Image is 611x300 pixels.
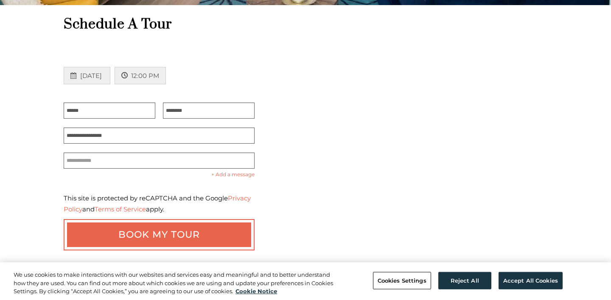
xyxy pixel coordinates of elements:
a: More information about your privacy [235,288,277,294]
span: [DATE] [80,72,102,80]
input: Phone number [64,153,255,169]
input: Email [64,128,255,144]
input: Last Name on ID [163,103,255,119]
div: This site is protected by reCAPTCHA and the Google and apply. [64,193,255,215]
a: + Add a message [211,171,255,178]
button: Accept All Cookies [499,272,563,289]
h1: Schedule a Tour [64,16,547,33]
button: Book my tour [64,219,255,250]
button: Reject All [438,272,491,289]
input: First Name on ID [64,103,155,119]
div: We use cookies to make interactions with our websites and services easy and meaningful and to bet... [14,271,336,296]
a: Privacy Policy [64,194,251,213]
span: 12:00 PM [131,72,159,80]
button: Cookies Settings [373,272,431,289]
a: Terms of Service [95,205,146,213]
